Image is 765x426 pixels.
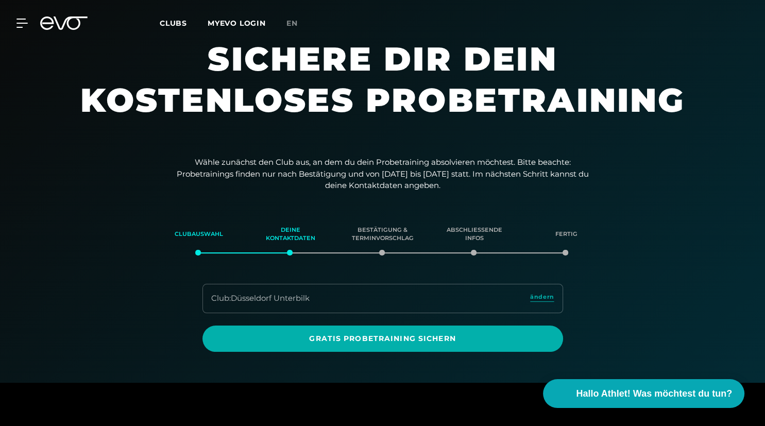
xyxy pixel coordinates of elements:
a: MYEVO LOGIN [208,19,266,28]
span: ändern [530,293,554,301]
div: Abschließende Infos [441,220,507,248]
a: Clubs [160,18,208,28]
span: Hallo Athlet! Was möchtest du tun? [576,387,732,401]
span: en [286,19,298,28]
button: Hallo Athlet! Was möchtest du tun? [543,379,744,408]
div: Bestätigung & Terminvorschlag [349,220,415,248]
div: Deine Kontaktdaten [258,220,324,248]
span: Clubs [160,19,187,28]
p: Wähle zunächst den Club aus, an dem du dein Probetraining absolvieren möchtest. Bitte beachte: Pr... [177,157,589,192]
div: Clubauswahl [166,220,232,248]
a: en [286,18,310,29]
a: Gratis Probetraining sichern [202,326,563,352]
a: ändern [530,293,554,304]
div: Fertig [533,220,599,248]
h1: Sichere dir dein kostenloses Probetraining [74,38,692,141]
span: Gratis Probetraining sichern [227,333,538,344]
div: Club : Düsseldorf Unterbilk [211,293,310,304]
